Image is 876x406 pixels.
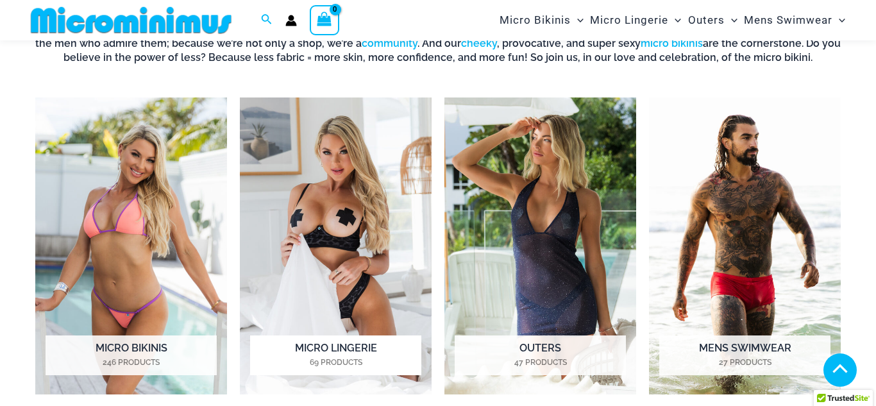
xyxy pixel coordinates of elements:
[685,4,741,37] a: OutersMenu ToggleMenu Toggle
[494,2,850,38] nav: Site Navigation
[668,4,681,37] span: Menu Toggle
[659,335,830,375] h2: Mens Swimwear
[240,97,432,394] img: Micro Lingerie
[46,335,217,375] h2: Micro Bikinis
[250,357,421,368] mark: 69 Products
[659,357,830,368] mark: 27 Products
[240,97,432,394] a: Visit product category Micro Lingerie
[587,4,684,37] a: Micro LingerieMenu ToggleMenu Toggle
[444,97,636,394] img: Outers
[46,357,217,368] mark: 246 Products
[741,4,848,37] a: Mens SwimwearMenu ToggleMenu Toggle
[649,97,841,394] a: Visit product category Mens Swimwear
[35,22,841,65] h6: This is the extraordinary world of Microminimus, the ultimate destination for the micro bikini, c...
[725,4,737,37] span: Menu Toggle
[285,15,297,26] a: Account icon link
[35,97,227,394] img: Micro Bikinis
[35,97,227,394] a: Visit product category Micro Bikinis
[571,4,584,37] span: Menu Toggle
[496,4,587,37] a: Micro BikinisMenu ToggleMenu Toggle
[455,335,626,375] h2: Outers
[362,37,417,49] a: community
[649,97,841,394] img: Mens Swimwear
[832,4,845,37] span: Menu Toggle
[461,37,497,49] a: cheeky
[444,97,636,394] a: Visit product category Outers
[500,4,571,37] span: Micro Bikinis
[261,12,273,28] a: Search icon link
[590,4,668,37] span: Micro Lingerie
[250,335,421,375] h2: Micro Lingerie
[455,357,626,368] mark: 47 Products
[310,5,339,35] a: View Shopping Cart, empty
[744,4,832,37] span: Mens Swimwear
[26,6,237,35] img: MM SHOP LOGO FLAT
[688,4,725,37] span: Outers
[641,37,703,49] a: micro bikinis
